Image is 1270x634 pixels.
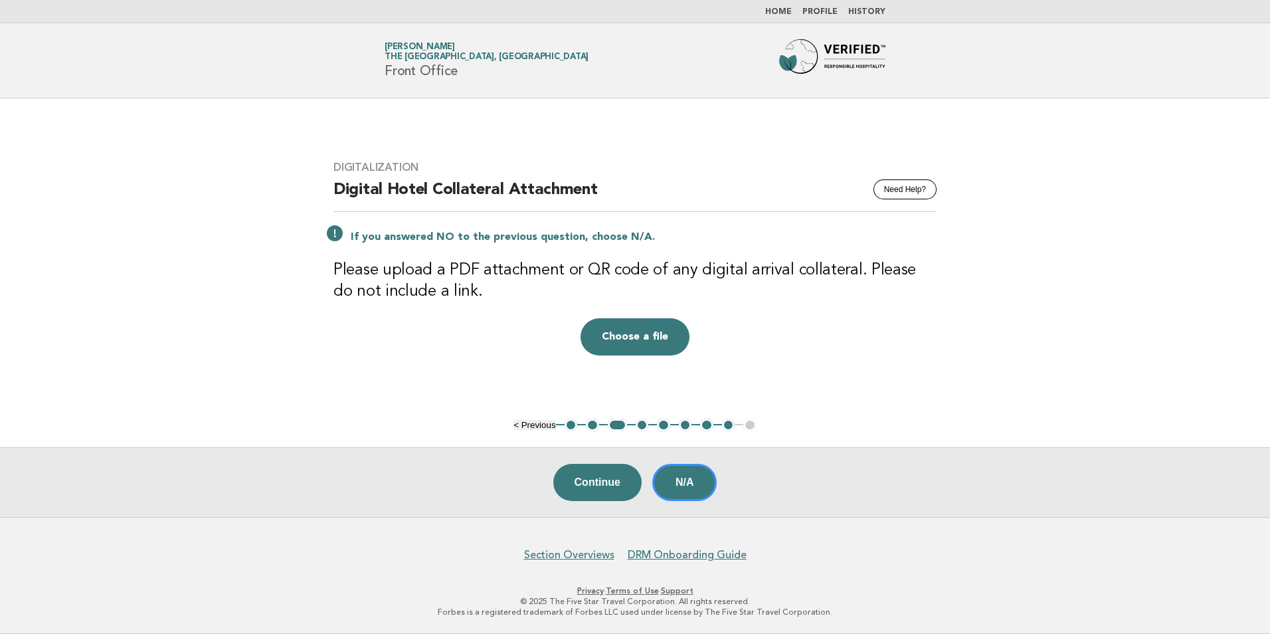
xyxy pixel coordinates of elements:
a: DRM Onboarding Guide [628,548,747,562]
button: 2 [586,419,599,432]
a: Profile [802,8,838,16]
button: 4 [636,419,649,432]
button: 1 [565,419,578,432]
a: Terms of Use [606,586,659,595]
button: N/A [652,464,717,501]
p: © 2025 The Five Star Travel Corporation. All rights reserved. [228,596,1042,607]
button: 5 [657,419,670,432]
button: 6 [679,419,692,432]
a: Section Overviews [524,548,614,562]
button: 8 [722,419,735,432]
a: Support [661,586,693,595]
p: Forbes is a registered trademark of Forbes LLC used under license by The Five Star Travel Corpora... [228,607,1042,617]
img: Forbes Travel Guide [779,39,885,82]
button: Continue [553,464,642,501]
button: Need Help? [873,179,937,199]
button: < Previous [513,420,555,430]
p: If you answered NO to the previous question, choose N/A. [351,231,937,244]
button: 7 [700,419,713,432]
span: The [GEOGRAPHIC_DATA], [GEOGRAPHIC_DATA] [385,53,589,62]
a: Privacy [577,586,604,595]
p: · · [228,585,1042,596]
h3: Digitalization [333,161,937,174]
button: Choose a file [581,318,689,356]
h3: Please upload a PDF attachment or QR code of any digital arrival collateral. Please do not includ... [333,260,937,302]
a: Home [765,8,792,16]
h2: Digital Hotel Collateral Attachment [333,179,937,212]
a: [PERSON_NAME]The [GEOGRAPHIC_DATA], [GEOGRAPHIC_DATA] [385,43,589,61]
button: 3 [608,419,627,432]
h1: Front Office [385,43,589,78]
a: History [848,8,885,16]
